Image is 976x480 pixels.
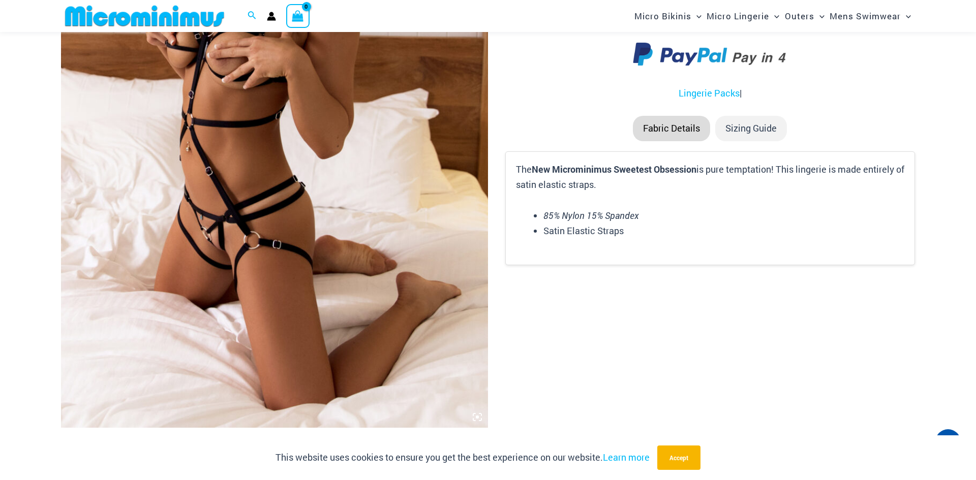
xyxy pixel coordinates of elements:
[543,223,904,239] li: Satin Elastic Straps
[532,163,696,175] b: New Microminimus Sweetest Obsession
[827,3,913,29] a: Mens SwimwearMenu ToggleMenu Toggle
[267,12,276,21] a: Account icon link
[633,116,710,141] li: Fabric Details
[248,10,257,23] a: Search icon link
[691,3,701,29] span: Menu Toggle
[505,86,915,101] p: |
[543,209,639,221] em: 85% Nylon 15% Spandex
[632,3,704,29] a: Micro BikinisMenu ToggleMenu Toggle
[61,5,228,27] img: MM SHOP LOGO FLAT
[286,4,310,27] a: View Shopping Cart, empty
[814,3,825,29] span: Menu Toggle
[782,3,827,29] a: OutersMenu ToggleMenu Toggle
[830,3,901,29] span: Mens Swimwear
[715,116,787,141] li: Sizing Guide
[769,3,779,29] span: Menu Toggle
[707,3,769,29] span: Micro Lingerie
[679,87,740,99] a: Lingerie Packs
[276,450,650,465] p: This website uses cookies to ensure you get the best experience on our website.
[657,445,700,470] button: Accept
[785,3,814,29] span: Outers
[516,162,904,192] p: The is pure temptation! This lingerie is made entirely of satin elastic straps.
[634,3,691,29] span: Micro Bikinis
[901,3,911,29] span: Menu Toggle
[704,3,782,29] a: Micro LingerieMenu ToggleMenu Toggle
[630,2,915,30] nav: Site Navigation
[603,451,650,463] a: Learn more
